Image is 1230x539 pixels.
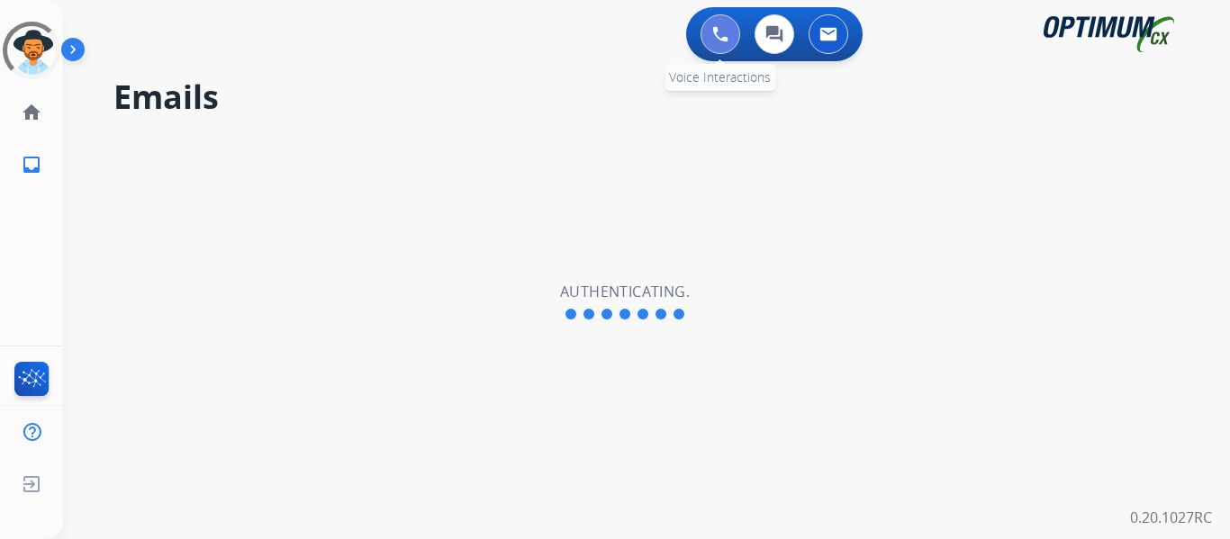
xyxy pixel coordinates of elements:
h2: Authenticating. [560,281,690,302]
mat-icon: inbox [21,154,42,175]
p: 0.20.1027RC [1130,507,1212,528]
span: Voice Interactions [669,68,771,85]
h2: Emails [113,79,1187,115]
mat-icon: home [21,102,42,123]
